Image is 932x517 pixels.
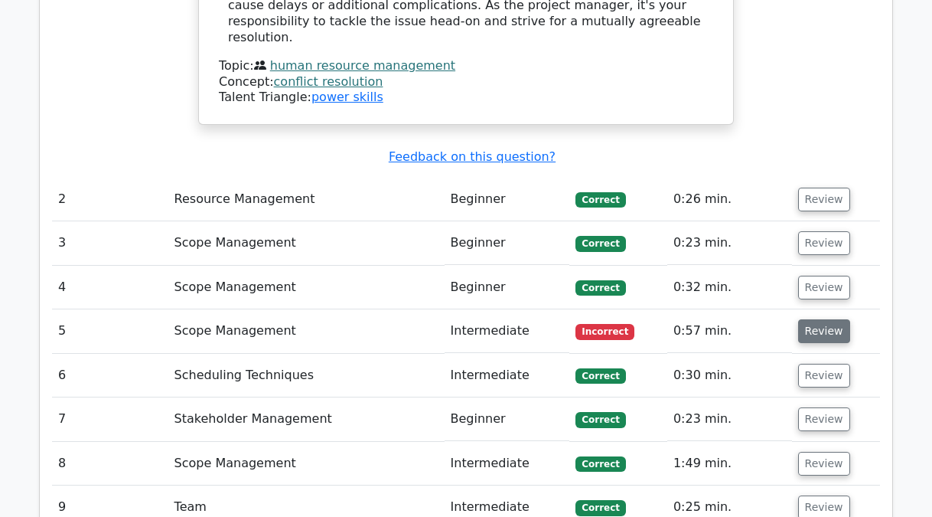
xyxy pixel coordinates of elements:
[445,266,570,309] td: Beginner
[667,398,792,441] td: 0:23 min.
[667,309,792,353] td: 0:57 min.
[667,178,792,221] td: 0:26 min.
[311,90,383,104] a: power skills
[445,221,570,265] td: Beginner
[389,149,556,164] a: Feedback on this question?
[798,319,850,343] button: Review
[798,364,850,388] button: Review
[168,266,445,309] td: Scope Management
[575,500,625,515] span: Correct
[445,398,570,441] td: Beginner
[52,442,168,486] td: 8
[798,407,850,431] button: Review
[575,324,634,339] span: Incorrect
[52,266,168,309] td: 4
[445,442,570,486] td: Intermediate
[168,398,445,441] td: Stakeholder Management
[667,266,792,309] td: 0:32 min.
[219,58,713,106] div: Talent Triangle:
[667,354,792,398] td: 0:30 min.
[52,309,168,353] td: 5
[575,236,625,251] span: Correct
[168,442,445,486] td: Scope Management
[798,188,850,211] button: Review
[575,192,625,208] span: Correct
[168,309,445,353] td: Scope Management
[575,456,625,472] span: Correct
[52,354,168,398] td: 6
[575,280,625,296] span: Correct
[575,368,625,384] span: Correct
[445,309,570,353] td: Intermediate
[52,221,168,265] td: 3
[219,74,713,90] div: Concept:
[798,452,850,476] button: Review
[575,412,625,427] span: Correct
[52,178,168,221] td: 2
[445,354,570,398] td: Intermediate
[445,178,570,221] td: Beginner
[798,231,850,255] button: Review
[219,58,713,74] div: Topic:
[52,398,168,441] td: 7
[168,178,445,221] td: Resource Management
[667,221,792,265] td: 0:23 min.
[667,442,792,486] td: 1:49 min.
[168,354,445,398] td: Scheduling Techniques
[168,221,445,265] td: Scope Management
[274,74,383,89] a: conflict resolution
[798,276,850,299] button: Review
[270,58,455,73] a: human resource management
